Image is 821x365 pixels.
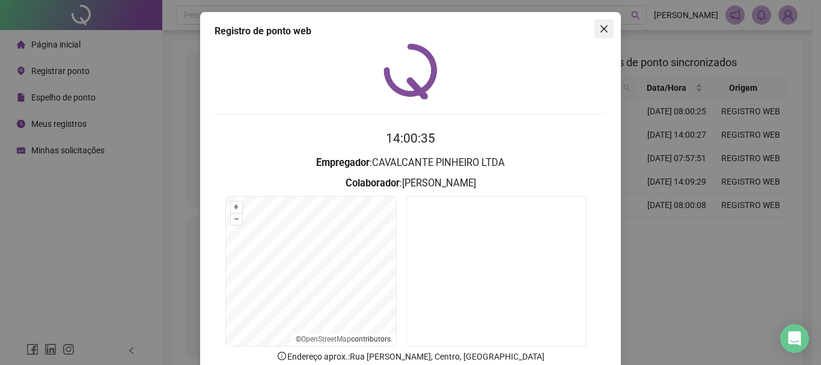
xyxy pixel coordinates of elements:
[231,201,242,213] button: +
[301,335,351,343] a: OpenStreetMap
[215,24,606,38] div: Registro de ponto web
[599,24,609,34] span: close
[215,350,606,363] p: Endereço aprox. : Rua [PERSON_NAME], Centro, [GEOGRAPHIC_DATA]
[594,19,614,38] button: Close
[231,213,242,225] button: –
[316,157,370,168] strong: Empregador
[780,324,809,353] div: Open Intercom Messenger
[383,43,438,99] img: QRPoint
[386,131,435,146] time: 14:00:35
[276,351,287,361] span: info-circle
[346,177,400,189] strong: Colaborador
[215,155,606,171] h3: : CAVALCANTE PINHEIRO LTDA
[296,335,392,343] li: © contributors.
[215,176,606,191] h3: : [PERSON_NAME]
